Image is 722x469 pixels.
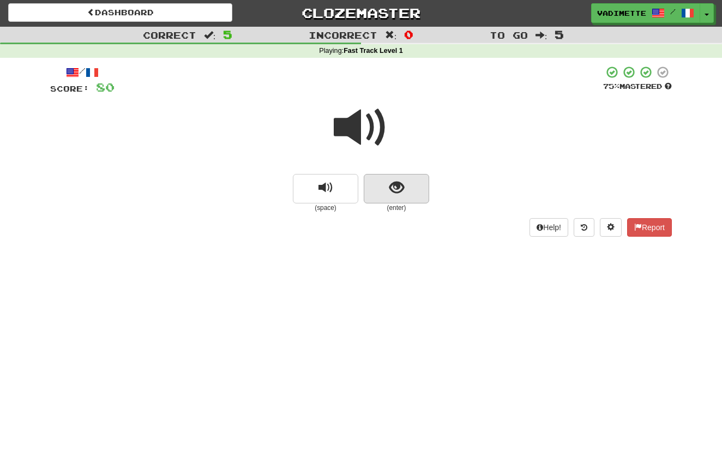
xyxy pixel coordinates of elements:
a: Clozemaster [249,3,473,22]
span: 5 [555,28,564,41]
span: 5 [223,28,232,41]
span: / [670,8,676,15]
div: Mastered [603,82,672,92]
span: Incorrect [309,29,377,40]
span: vadimette [597,8,646,18]
span: : [536,31,547,40]
a: Dashboard [8,3,232,22]
span: : [204,31,216,40]
a: vadimette / [591,3,700,23]
button: Help! [530,218,568,237]
small: (space) [293,203,358,213]
small: (enter) [364,203,429,213]
span: : [385,31,397,40]
div: / [50,65,115,79]
span: 0 [404,28,413,41]
span: Score: [50,84,89,93]
button: replay audio [293,174,358,203]
button: show sentence [364,174,429,203]
button: Report [627,218,672,237]
span: 80 [96,80,115,94]
span: To go [490,29,528,40]
span: Correct [143,29,196,40]
button: Round history (alt+y) [574,218,594,237]
strong: Fast Track Level 1 [344,47,403,55]
span: 75 % [603,82,619,91]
